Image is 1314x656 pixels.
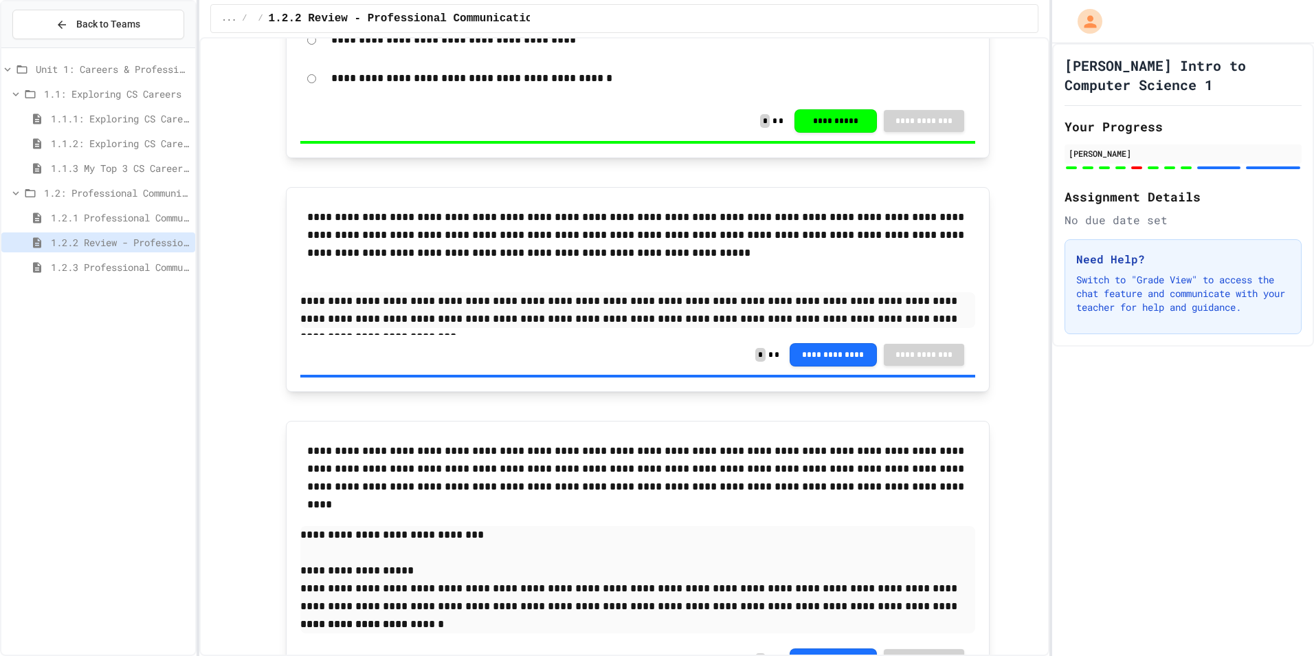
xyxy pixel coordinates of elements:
h2: Assignment Details [1065,187,1302,206]
div: My Account [1063,6,1106,37]
span: / [258,13,263,24]
p: Switch to "Grade View" to access the chat feature and communicate with your teacher for help and ... [1076,273,1290,314]
span: 1.2.2 Review - Professional Communication [269,10,539,27]
h1: [PERSON_NAME] Intro to Computer Science 1 [1065,56,1302,94]
div: No due date set [1065,212,1302,228]
span: 1.1.3 My Top 3 CS Careers! [51,161,190,175]
h2: Your Progress [1065,117,1302,136]
span: / [242,13,247,24]
span: ... [222,13,237,24]
div: [PERSON_NAME] [1069,147,1298,160]
span: 1.1: Exploring CS Careers [44,87,190,101]
span: 1.1.1: Exploring CS Careers [51,111,190,126]
span: 1.2.3 Professional Communication Challenge [51,260,190,274]
span: 1.2: Professional Communication [44,186,190,200]
span: Back to Teams [76,17,140,32]
span: Unit 1: Careers & Professionalism [36,62,190,76]
span: 1.1.2: Exploring CS Careers - Review [51,136,190,151]
button: Back to Teams [12,10,184,39]
span: 1.2.2 Review - Professional Communication [51,235,190,250]
h3: Need Help? [1076,251,1290,267]
span: 1.2.1 Professional Communication [51,210,190,225]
